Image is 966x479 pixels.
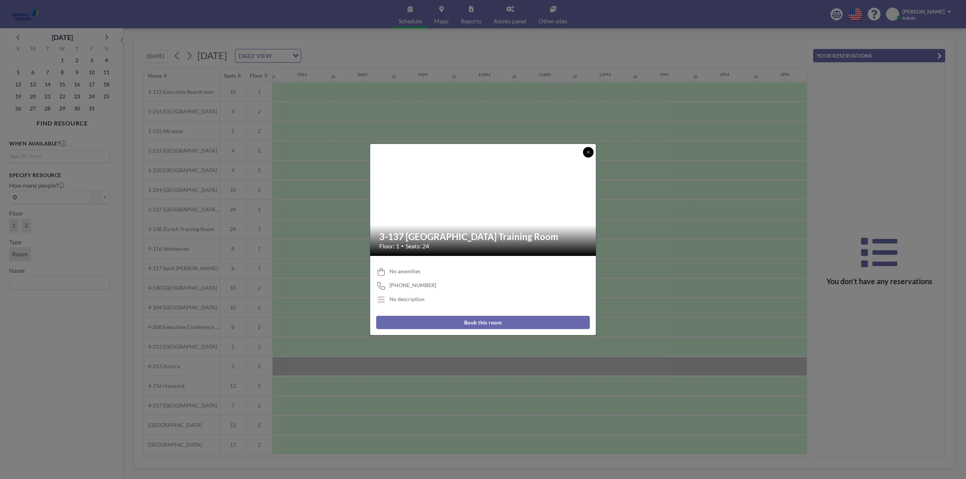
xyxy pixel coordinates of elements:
[376,316,590,329] button: Book this room
[389,282,436,289] span: [PHONE_NUMBER]
[406,242,429,250] span: Seats: 24
[379,242,399,250] span: Floor: 1
[389,268,420,275] span: No amenities
[401,243,404,249] span: •
[389,296,425,303] div: No description
[379,231,588,242] h2: 3-137 [GEOGRAPHIC_DATA] Training Room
